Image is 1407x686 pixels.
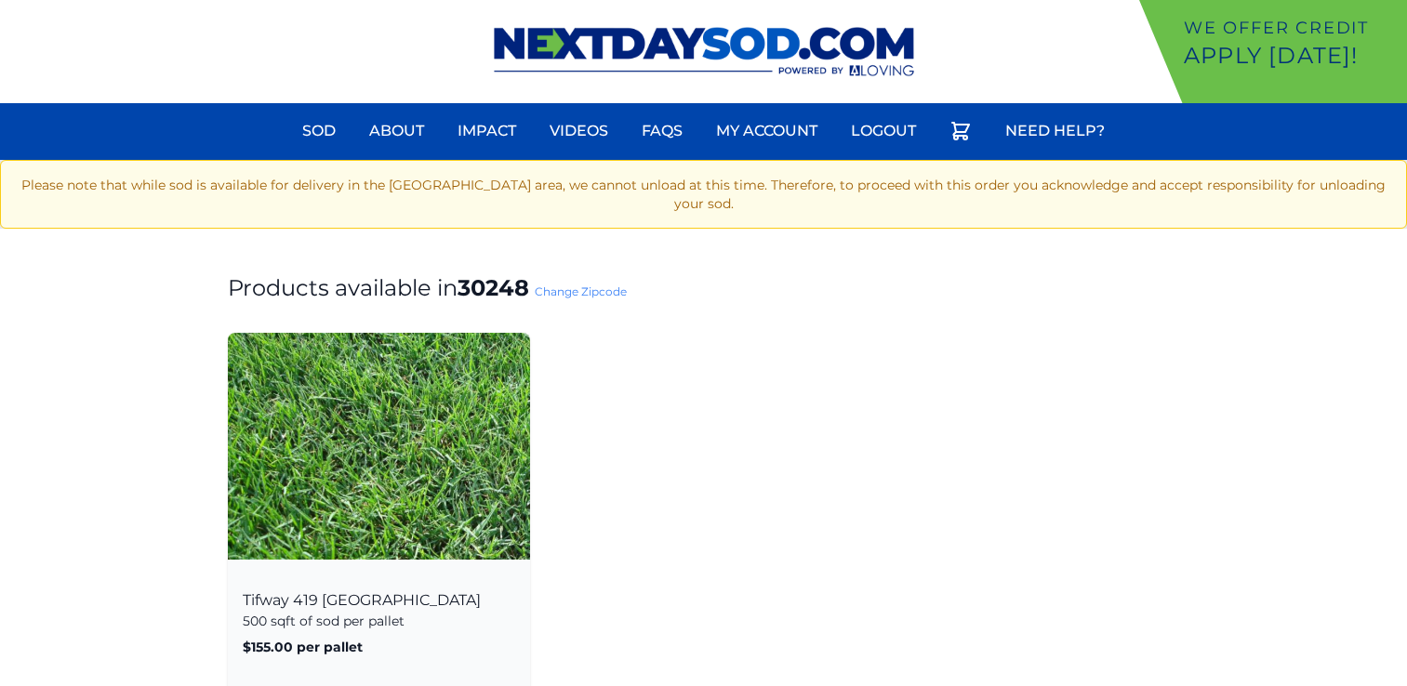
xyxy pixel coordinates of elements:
a: Need Help? [994,109,1116,153]
strong: 30248 [458,274,529,301]
a: Impact [446,109,527,153]
a: Change Zipcode [535,284,627,298]
a: About [358,109,435,153]
p: $155.00 per pallet [243,638,515,656]
h1: Products available in [228,273,1180,303]
a: FAQs [630,109,694,153]
a: Sod [291,109,347,153]
img: Tifway 419 Bermuda Product Image [228,333,530,560]
p: Apply [DATE]! [1184,41,1400,71]
p: 500 sqft of sod per pallet [243,612,515,630]
a: Logout [840,109,927,153]
p: Please note that while sod is available for delivery in the [GEOGRAPHIC_DATA] area, we cannot unl... [16,176,1391,213]
a: Videos [538,109,619,153]
a: My Account [705,109,829,153]
p: We offer Credit [1184,15,1400,41]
